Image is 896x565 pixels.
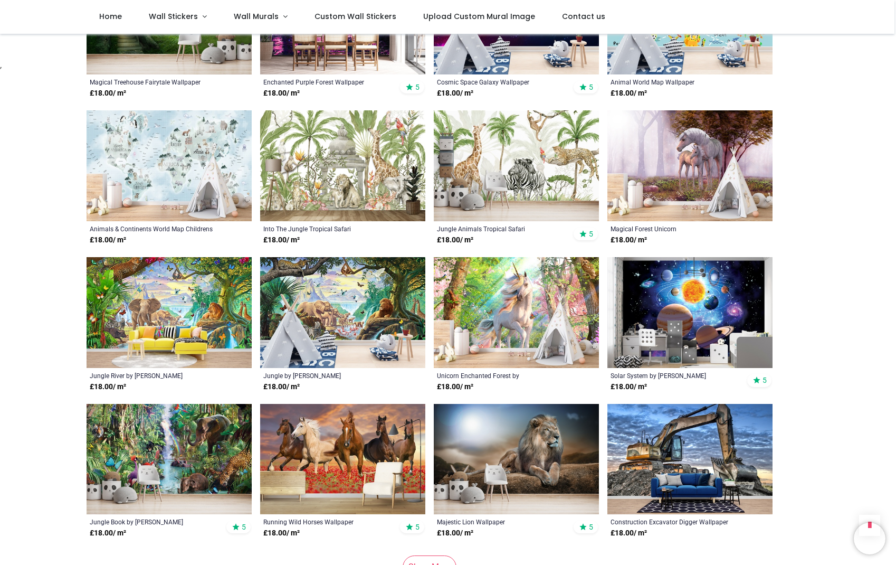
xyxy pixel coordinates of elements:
strong: £ 18.00 / m² [263,382,300,392]
span: 5 [242,522,246,532]
iframe: Brevo live chat [854,523,885,554]
img: Unicorn Enchanted Forest Wall Mural by David Penfound [434,257,599,368]
strong: £ 18.00 / m² [611,382,647,392]
img: Construction Excavator Digger Wall Mural Wallpaper [607,404,773,515]
strong: £ 18.00 / m² [90,528,126,539]
strong: £ 18.00 / m² [437,382,473,392]
strong: £ 18.00 / m² [90,88,126,99]
a: Animal World Map Wallpaper [611,78,738,86]
span: 5 [589,229,593,239]
span: Custom Wall Stickers [314,11,396,22]
a: Magical Treehouse Fairytale Wallpaper [90,78,217,86]
a: Running Wild Horses Wallpaper [263,517,390,526]
img: Running Wild Horses Wall Mural Wallpaper [260,404,425,515]
a: Unicorn Enchanted Forest by [PERSON_NAME] [437,371,564,380]
img: Solar System Wall Mural by David Penfound [607,257,773,368]
span: Wall Murals [234,11,279,22]
strong: £ 18.00 / m² [90,382,126,392]
img: Jungle Wall Mural by Steve Crisp [260,257,425,368]
strong: £ 18.00 / m² [90,235,126,246]
span: Upload Custom Mural Image [423,11,535,22]
a: Enchanted Purple Forest Wallpaper [263,78,390,86]
a: Cosmic Space Galaxy Wallpaper [437,78,564,86]
strong: £ 18.00 / m² [437,528,473,539]
span: 5 [415,522,420,532]
strong: £ 18.00 / m² [611,528,647,539]
a: Construction Excavator Digger Wallpaper [611,517,738,526]
strong: £ 18.00 / m² [611,88,647,99]
a: Jungle Book by [PERSON_NAME] [90,517,217,526]
a: Jungle Animals Tropical Safari [437,224,564,233]
span: 5 [762,375,767,385]
img: Jungle Animals Tropical Safari Wall Mural [434,110,599,221]
a: Into The Jungle Tropical Safari [263,224,390,233]
img: Animals & Continents World Map Childrens Nursery Wall Mural Wallpaper [87,110,252,221]
span: 5 [589,522,593,532]
a: Majestic Lion Wallpaper [437,517,564,526]
span: 5 [589,82,593,92]
a: Animals & Continents World Map Childrens Nursery Wallpaper [90,224,217,233]
img: Jungle River Wall Mural by Steve Crisp [87,257,252,368]
span: Contact us [562,11,605,22]
span: Home [99,11,122,22]
span: 5 [415,82,420,92]
img: Jungle Book Wall Mural by David Penfound [87,404,252,515]
img: Majestic Lion Wall Mural Wallpaper [434,404,599,515]
a: Solar System by [PERSON_NAME] [611,371,738,380]
strong: £ 18.00 / m² [437,235,473,246]
a: Jungle by [PERSON_NAME] [263,371,390,380]
strong: £ 18.00 / m² [611,235,647,246]
a: Magical Forest Unicorn [611,224,738,233]
a: Jungle River by [PERSON_NAME] [90,371,217,380]
strong: £ 18.00 / m² [437,88,473,99]
img: Into The Jungle Tropical Safari Wall Mural [260,110,425,221]
img: Magical Forest Unicorn Wall Mural [607,110,773,221]
strong: £ 18.00 / m² [263,235,300,246]
span: Wall Stickers [149,11,198,22]
strong: £ 18.00 / m² [263,88,300,99]
strong: £ 18.00 / m² [263,528,300,539]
